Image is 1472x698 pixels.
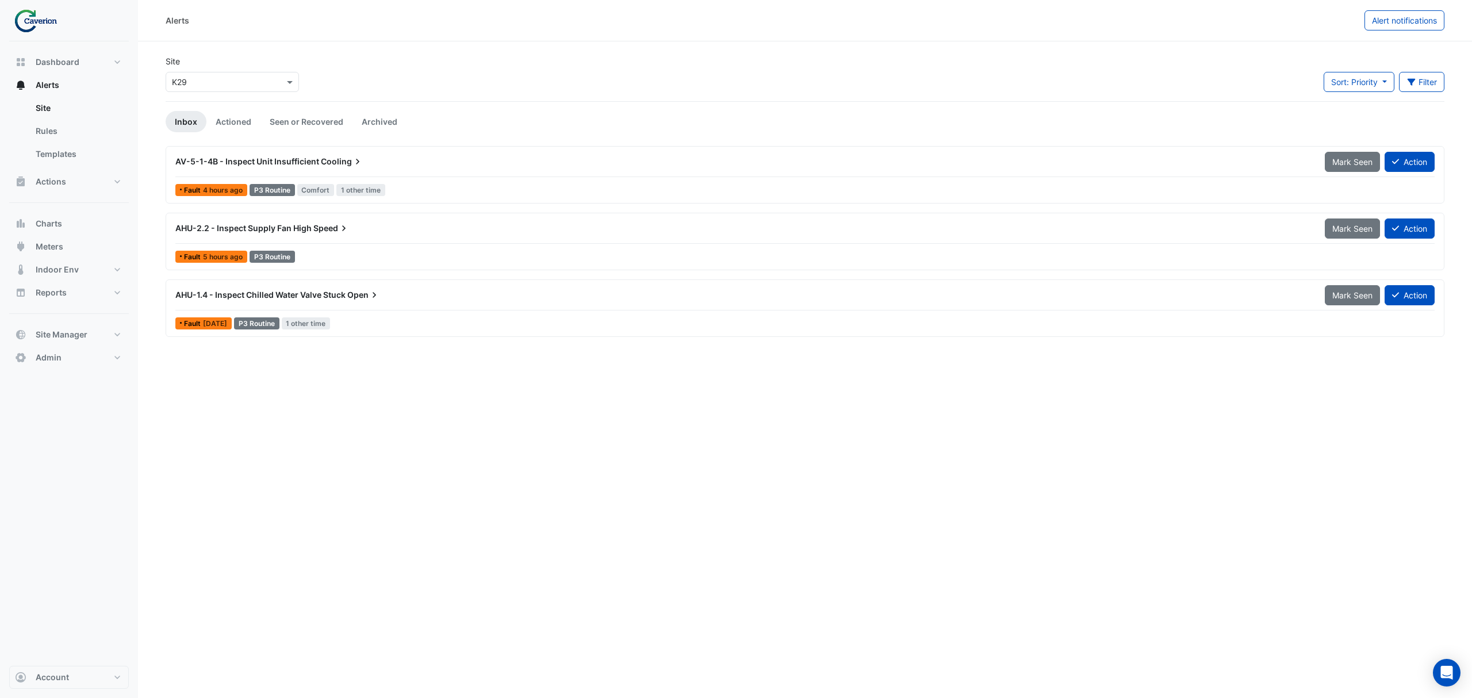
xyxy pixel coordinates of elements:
[9,212,129,235] button: Charts
[1332,224,1373,233] span: Mark Seen
[15,241,26,252] app-icon: Meters
[1324,72,1394,92] button: Sort: Priority
[15,329,26,340] app-icon: Site Manager
[203,252,243,261] span: Wed 03-Sep-2025 08:00 IST
[36,264,79,275] span: Indoor Env
[347,289,380,301] span: Open
[1364,10,1444,30] button: Alert notifications
[260,111,352,132] a: Seen or Recovered
[166,111,206,132] a: Inbox
[26,143,129,166] a: Templates
[36,79,59,91] span: Alerts
[313,223,350,234] span: Speed
[1433,659,1460,687] div: Open Intercom Messenger
[1332,157,1373,167] span: Mark Seen
[15,287,26,298] app-icon: Reports
[206,111,260,132] a: Actioned
[36,352,62,363] span: Admin
[352,111,407,132] a: Archived
[184,320,203,327] span: Fault
[203,186,243,194] span: Wed 03-Sep-2025 09:00 IST
[15,79,26,91] app-icon: Alerts
[1385,218,1435,239] button: Action
[336,184,385,196] span: 1 other time
[36,672,69,683] span: Account
[9,666,129,689] button: Account
[184,187,203,194] span: Fault
[36,287,67,298] span: Reports
[166,14,189,26] div: Alerts
[1325,152,1380,172] button: Mark Seen
[184,254,203,260] span: Fault
[1325,285,1380,305] button: Mark Seen
[36,241,63,252] span: Meters
[14,9,66,32] img: Company Logo
[234,317,279,329] div: P3 Routine
[9,170,129,193] button: Actions
[1385,285,1435,305] button: Action
[15,56,26,68] app-icon: Dashboard
[36,218,62,229] span: Charts
[9,74,129,97] button: Alerts
[297,184,335,196] span: Comfort
[15,176,26,187] app-icon: Actions
[203,319,227,328] span: Fri 29-Aug-2025 13:30 IST
[1399,72,1445,92] button: Filter
[1372,16,1437,25] span: Alert notifications
[9,323,129,346] button: Site Manager
[9,235,129,258] button: Meters
[9,258,129,281] button: Indoor Env
[250,251,295,263] div: P3 Routine
[1331,77,1378,87] span: Sort: Priority
[166,55,180,67] label: Site
[36,176,66,187] span: Actions
[1385,152,1435,172] button: Action
[9,281,129,304] button: Reports
[15,352,26,363] app-icon: Admin
[36,56,79,68] span: Dashboard
[1332,290,1373,300] span: Mark Seen
[282,317,331,329] span: 1 other time
[15,218,26,229] app-icon: Charts
[9,97,129,170] div: Alerts
[250,184,295,196] div: P3 Routine
[1325,218,1380,239] button: Mark Seen
[175,156,319,166] span: AV-5-1-4B - Inspect Unit Insufficient
[175,223,312,233] span: AHU-2.2 - Inspect Supply Fan High
[9,51,129,74] button: Dashboard
[175,290,346,300] span: AHU-1.4 - Inspect Chilled Water Valve Stuck
[26,120,129,143] a: Rules
[9,346,129,369] button: Admin
[321,156,363,167] span: Cooling
[15,264,26,275] app-icon: Indoor Env
[36,329,87,340] span: Site Manager
[26,97,129,120] a: Site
